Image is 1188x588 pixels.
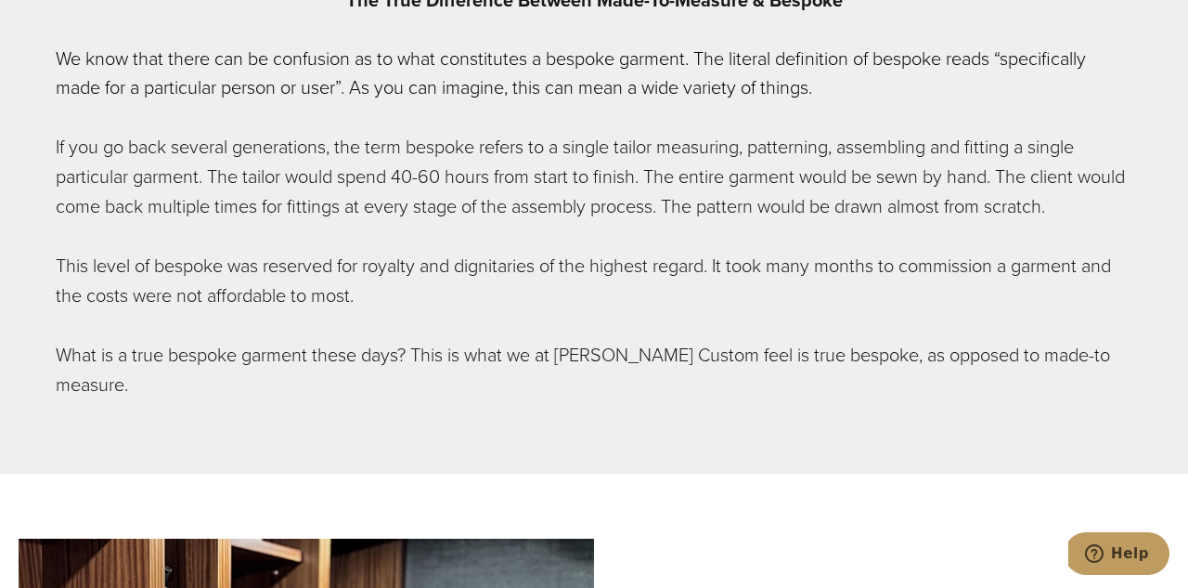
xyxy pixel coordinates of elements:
p: What is a true bespoke garment these days? This is what we at [PERSON_NAME] Custom feel is true b... [56,340,1132,399]
p: If you go back several generations, the term bespoke refers to a single tailor measuring, pattern... [56,132,1132,221]
iframe: Opens a widget where you can chat to one of our agents [1068,532,1169,579]
p: This level of bespoke was reserved for royalty and dignitaries of the highest regard. It took man... [56,251,1132,310]
p: We know that there can be confusion as to what constitutes a bespoke garment. The literal definit... [56,45,1132,102]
